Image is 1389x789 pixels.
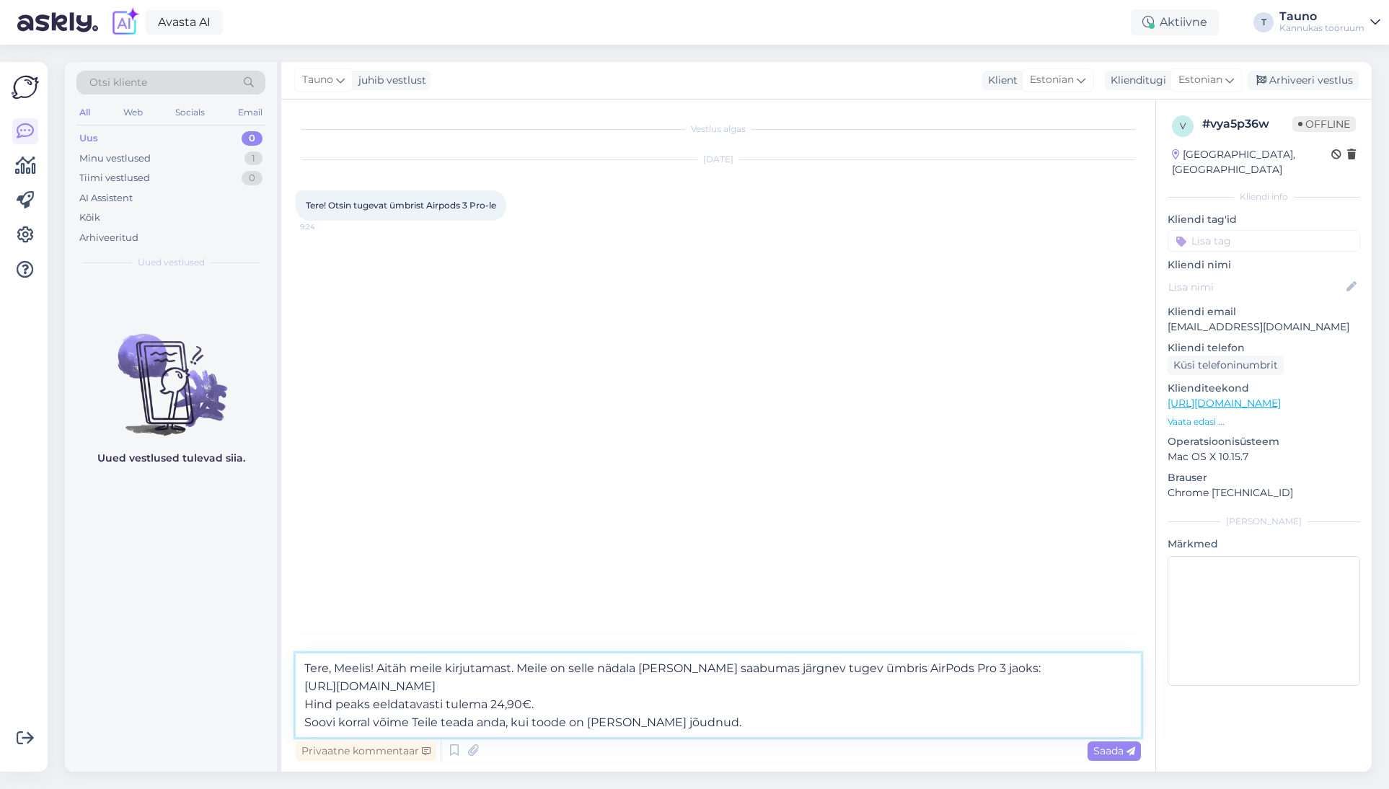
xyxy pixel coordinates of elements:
span: 9:24 [300,221,354,232]
span: Uued vestlused [138,256,205,269]
div: Aktiivne [1131,9,1219,35]
div: 0 [242,131,263,146]
div: Privaatne kommentaar [296,741,436,761]
span: Estonian [1178,72,1222,88]
div: Email [235,103,265,122]
a: [URL][DOMAIN_NAME] [1168,397,1281,410]
a: TaunoKännukas tööruum [1279,11,1380,34]
div: Küsi telefoninumbrit [1168,356,1284,375]
p: Brauser [1168,470,1360,485]
a: Avasta AI [146,10,223,35]
div: Kliendi info [1168,190,1360,203]
div: Minu vestlused [79,151,151,166]
div: All [76,103,93,122]
div: [GEOGRAPHIC_DATA], [GEOGRAPHIC_DATA] [1172,147,1331,177]
div: juhib vestlust [353,73,426,88]
div: Kännukas tööruum [1279,22,1364,34]
p: Klienditeekond [1168,381,1360,396]
div: Klienditugi [1105,73,1166,88]
div: T [1253,12,1274,32]
div: [DATE] [296,153,1141,166]
span: Saada [1093,744,1135,757]
div: Tauno [1279,11,1364,22]
div: Socials [172,103,208,122]
span: Tere! Otsin tugevat ümbrist Airpods 3 Pro-le [306,200,496,211]
p: [EMAIL_ADDRESS][DOMAIN_NAME] [1168,319,1360,335]
div: [PERSON_NAME] [1168,515,1360,528]
div: Kõik [79,211,100,225]
span: Tauno [302,72,333,88]
div: Arhiveeri vestlus [1248,71,1359,90]
span: Otsi kliente [89,75,147,90]
p: Kliendi tag'id [1168,212,1360,227]
div: 1 [244,151,263,166]
input: Lisa tag [1168,230,1360,252]
div: Arhiveeritud [79,231,138,245]
p: Kliendi telefon [1168,340,1360,356]
span: Offline [1292,116,1356,132]
img: Askly Logo [12,74,39,101]
p: Chrome [TECHNICAL_ID] [1168,485,1360,501]
span: v [1180,120,1186,131]
p: Vaata edasi ... [1168,415,1360,428]
input: Lisa nimi [1168,279,1344,295]
p: Kliendi email [1168,304,1360,319]
textarea: Tere, Meelis! Aitäh meile kirjutamast. Meile on selle nädala [PERSON_NAME] saabumas järgnev tugev... [296,653,1141,737]
p: Märkmed [1168,537,1360,552]
p: Operatsioonisüsteem [1168,434,1360,449]
div: # vya5p36w [1202,115,1292,133]
img: explore-ai [110,7,140,38]
div: Tiimi vestlused [79,171,150,185]
p: Uued vestlused tulevad siia. [97,451,245,466]
div: 0 [242,171,263,185]
p: Mac OS X 10.15.7 [1168,449,1360,464]
div: Web [120,103,146,122]
div: Uus [79,131,98,146]
div: Vestlus algas [296,123,1141,136]
div: Klient [982,73,1018,88]
span: Estonian [1030,72,1074,88]
div: AI Assistent [79,191,133,206]
img: No chats [65,308,277,438]
p: Kliendi nimi [1168,257,1360,273]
